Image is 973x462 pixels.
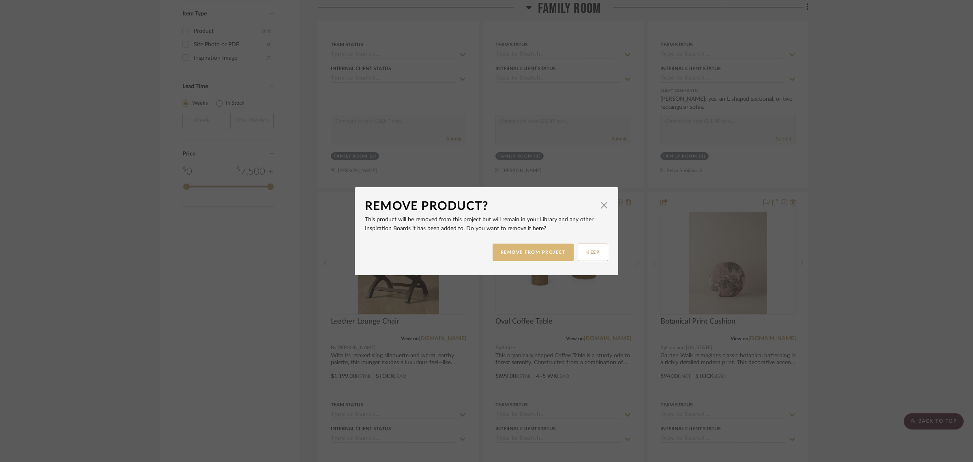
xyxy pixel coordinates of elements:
button: REMOVE FROM PROJECT [493,244,574,261]
p: This product will be removed from this project but will remain in your Library and any other Insp... [365,215,608,233]
dialog-header: Remove Product? [365,197,608,215]
button: Close [596,197,612,214]
div: Remove Product? [365,197,596,215]
button: KEEP [578,244,608,261]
